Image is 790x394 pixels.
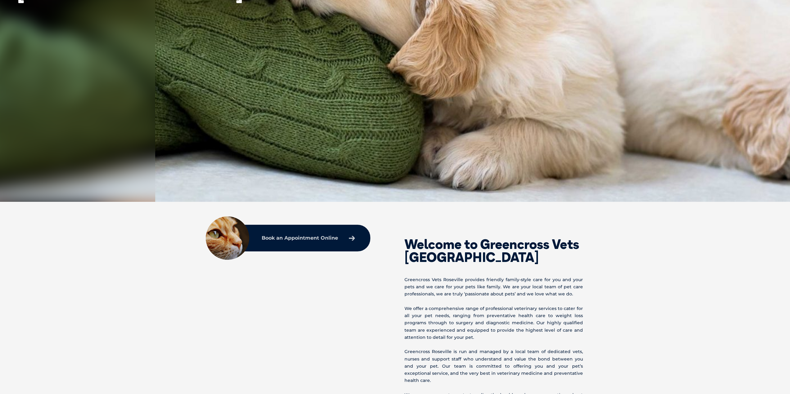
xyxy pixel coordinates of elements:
[404,305,583,341] p: We offer a comprehensive range of professional veterinary services to cater for all your pet need...
[262,236,338,241] p: Book an Appointment Online
[404,348,583,384] p: Greencross Roseville is run and managed by a local team of dedicated vets, nurses and support sta...
[404,238,583,264] h2: Welcome to Greencross Vets [GEOGRAPHIC_DATA]
[404,276,583,298] p: Greencross Vets Roseville provides friendly family-style care for you and your pets and we care f...
[259,232,358,244] a: Book an Appointment Online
